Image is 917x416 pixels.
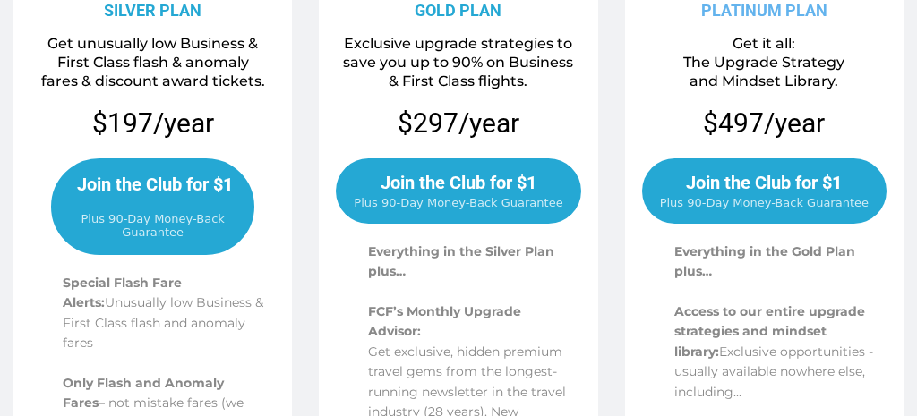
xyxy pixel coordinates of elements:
[47,35,258,52] span: Get unusually low Business &
[686,172,842,193] span: Join the Club for $1
[398,106,519,140] p: $297/year
[690,72,838,89] span: and Mindset Library.
[104,1,201,20] strong: SILVER PLAN
[683,54,844,71] span: The Upgrade Strategy
[674,243,855,279] span: Everything in the Gold Plan plus…
[51,158,254,255] a: Join the Club for $1 Plus 90-Day Money-Back Guarantee
[674,344,873,400] span: Exclusive opportunities - usually available nowhere else, including...
[701,1,827,20] strong: PLATINUM PLAN
[354,196,562,209] span: Plus 90-Day Money-Back Guarantee
[71,212,235,239] span: Plus 90-Day Money-Back Guarantee
[733,35,795,52] span: Get it all:
[343,35,573,89] span: Exclusive upgrade strategies to save you up to 90% on Business & First Class flights.
[336,158,580,224] a: Join the Club for $1 Plus 90-Day Money-Back Guarantee
[20,106,286,140] p: $197/year
[41,54,265,89] span: First Class flash & anomaly fares & discount award tickets.
[415,1,501,20] strong: GOLD PLAN
[368,243,554,279] span: Everything in the Silver Plan plus…
[63,375,224,411] span: Only Flash and Anomaly Fares
[674,303,865,360] span: Access to our entire upgrade strategies and mindset library:
[703,106,825,140] p: $497/year
[77,174,233,195] span: Join the Club for $1
[660,196,869,209] span: Plus 90-Day Money-Back Guarantee
[368,303,521,339] span: FCF’s Monthly Upgrade Advisor:
[63,294,263,351] span: Unusually low Business & First Class flash and anomaly fares
[63,275,182,310] span: Special Flash Fare Alerts:
[381,172,536,193] span: Join the Club for $1
[642,158,887,224] a: Join the Club for $1 Plus 90-Day Money-Back Guarantee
